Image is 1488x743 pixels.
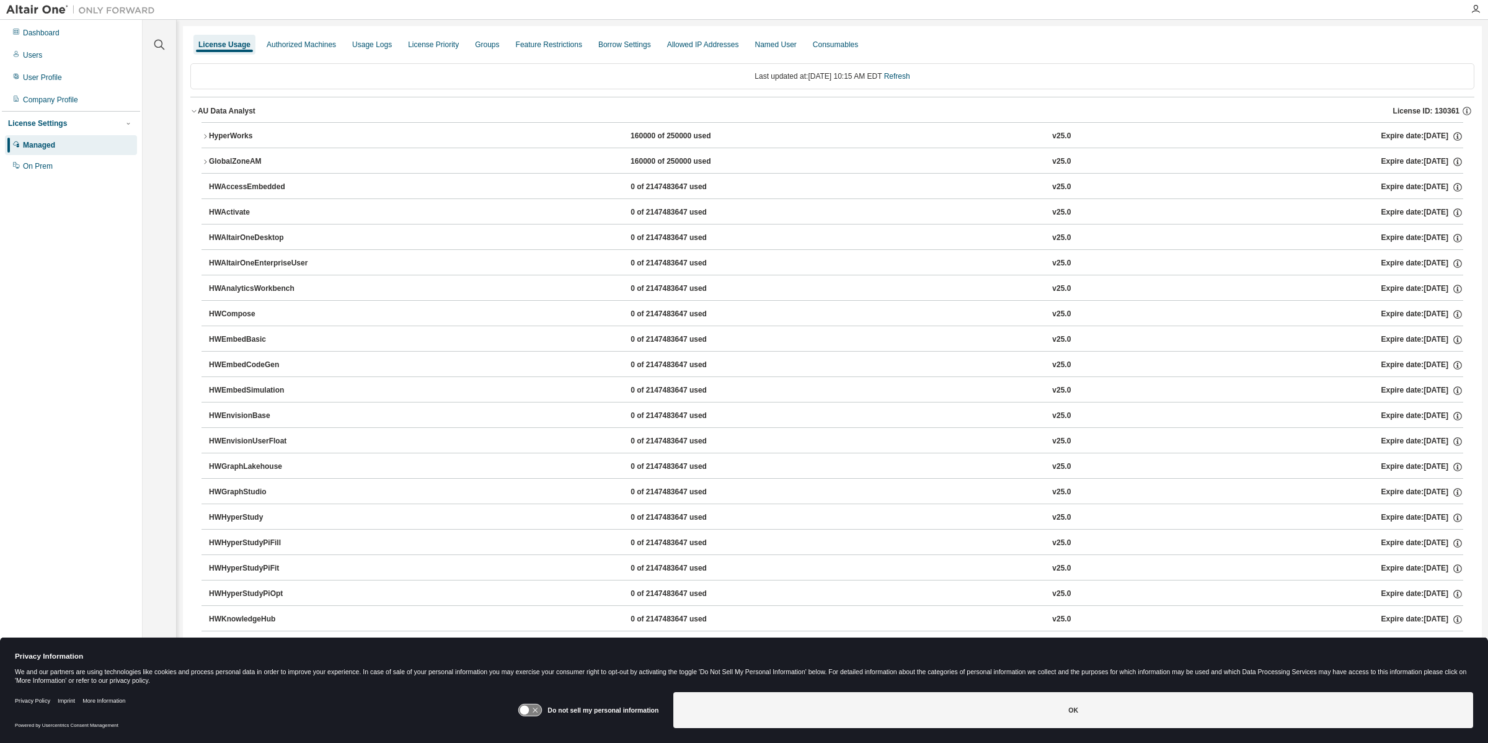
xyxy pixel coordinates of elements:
[884,72,910,81] a: Refresh
[631,436,742,447] div: 0 of 2147483647 used
[198,40,250,50] div: License Usage
[209,233,321,244] div: HWAltairOneDesktop
[209,199,1463,226] button: HWActivate0 of 2147483647 usedv25.0Expire date:[DATE]
[1052,512,1071,523] div: v25.0
[209,334,321,345] div: HWEmbedBasic
[1393,106,1459,116] span: License ID: 130361
[1052,334,1071,345] div: v25.0
[1052,360,1071,371] div: v25.0
[209,360,321,371] div: HWEmbedCodeGen
[23,161,53,171] div: On Prem
[209,225,1463,252] button: HWAltairOneDesktop0 of 2147483647 usedv25.0Expire date:[DATE]
[1381,563,1463,574] div: Expire date: [DATE]
[209,131,321,142] div: HyperWorks
[209,283,321,295] div: HWAnalyticsWorkbench
[1052,283,1071,295] div: v25.0
[209,182,321,193] div: HWAccessEmbedded
[1381,309,1463,320] div: Expire date: [DATE]
[190,97,1474,125] button: AU Data AnalystLicense ID: 130361
[209,581,1463,608] button: HWHyperStudyPiOpt0 of 2147483647 usedv25.0Expire date:[DATE]
[209,453,1463,481] button: HWGraphLakehouse0 of 2147483647 usedv25.0Expire date:[DATE]
[631,360,742,371] div: 0 of 2147483647 used
[1052,156,1071,167] div: v25.0
[190,63,1474,89] div: Last updated at: [DATE] 10:15 AM EDT
[631,614,742,625] div: 0 of 2147483647 used
[6,4,161,16] img: Altair One
[209,436,321,447] div: HWEnvisionUserFloat
[1381,538,1463,549] div: Expire date: [DATE]
[516,40,582,50] div: Feature Restrictions
[1381,283,1463,295] div: Expire date: [DATE]
[631,182,742,193] div: 0 of 2147483647 used
[209,504,1463,532] button: HWHyperStudy0 of 2147483647 usedv25.0Expire date:[DATE]
[23,73,62,82] div: User Profile
[209,589,321,600] div: HWHyperStudyPiOpt
[1381,131,1463,142] div: Expire date: [DATE]
[1052,436,1071,447] div: v25.0
[631,156,742,167] div: 160000 of 250000 used
[631,334,742,345] div: 0 of 2147483647 used
[408,40,459,50] div: License Priority
[1381,182,1463,193] div: Expire date: [DATE]
[1052,233,1071,244] div: v25.0
[209,631,1463,659] button: HWKnowledgeSeeker0 of 2147483647 usedv25.0Expire date:[DATE]
[1381,461,1463,473] div: Expire date: [DATE]
[1052,487,1071,498] div: v25.0
[209,530,1463,557] button: HWHyperStudyPiFill0 of 2147483647 usedv25.0Expire date:[DATE]
[209,428,1463,455] button: HWEnvisionUserFloat0 of 2147483647 usedv25.0Expire date:[DATE]
[209,411,321,422] div: HWEnvisionBase
[209,614,321,625] div: HWKnowledgeHub
[1381,512,1463,523] div: Expire date: [DATE]
[23,95,78,105] div: Company Profile
[1052,131,1071,142] div: v25.0
[1381,385,1463,396] div: Expire date: [DATE]
[209,461,321,473] div: HWGraphLakehouse
[631,411,742,422] div: 0 of 2147483647 used
[201,148,1463,176] button: GlobalZoneAM160000 of 250000 usedv25.0Expire date:[DATE]
[631,131,742,142] div: 160000 of 250000 used
[209,487,321,498] div: HWGraphStudio
[631,461,742,473] div: 0 of 2147483647 used
[209,207,321,218] div: HWActivate
[209,555,1463,582] button: HWHyperStudyPiFit0 of 2147483647 usedv25.0Expire date:[DATE]
[23,28,60,38] div: Dashboard
[1381,360,1463,371] div: Expire date: [DATE]
[1381,614,1463,625] div: Expire date: [DATE]
[631,563,742,574] div: 0 of 2147483647 used
[1381,233,1463,244] div: Expire date: [DATE]
[598,40,651,50] div: Borrow Settings
[209,352,1463,379] button: HWEmbedCodeGen0 of 2147483647 usedv25.0Expire date:[DATE]
[1381,334,1463,345] div: Expire date: [DATE]
[23,50,42,60] div: Users
[201,123,1463,150] button: HyperWorks160000 of 250000 usedv25.0Expire date:[DATE]
[209,563,321,574] div: HWHyperStudyPiFit
[352,40,392,50] div: Usage Logs
[1381,156,1463,167] div: Expire date: [DATE]
[631,589,742,600] div: 0 of 2147483647 used
[209,403,1463,430] button: HWEnvisionBase0 of 2147483647 usedv25.0Expire date:[DATE]
[631,207,742,218] div: 0 of 2147483647 used
[209,309,321,320] div: HWCompose
[1052,385,1071,396] div: v25.0
[631,538,742,549] div: 0 of 2147483647 used
[1381,589,1463,600] div: Expire date: [DATE]
[667,40,739,50] div: Allowed IP Addresses
[631,309,742,320] div: 0 of 2147483647 used
[813,40,858,50] div: Consumables
[209,174,1463,201] button: HWAccessEmbedded0 of 2147483647 usedv25.0Expire date:[DATE]
[1052,411,1071,422] div: v25.0
[8,118,67,128] div: License Settings
[631,385,742,396] div: 0 of 2147483647 used
[267,40,336,50] div: Authorized Machines
[1052,207,1071,218] div: v25.0
[198,106,255,116] div: AU Data Analyst
[1052,589,1071,600] div: v25.0
[631,512,742,523] div: 0 of 2147483647 used
[1052,258,1071,269] div: v25.0
[631,258,742,269] div: 0 of 2147483647 used
[1381,207,1463,218] div: Expire date: [DATE]
[1052,614,1071,625] div: v25.0
[1052,309,1071,320] div: v25.0
[1381,436,1463,447] div: Expire date: [DATE]
[1052,461,1071,473] div: v25.0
